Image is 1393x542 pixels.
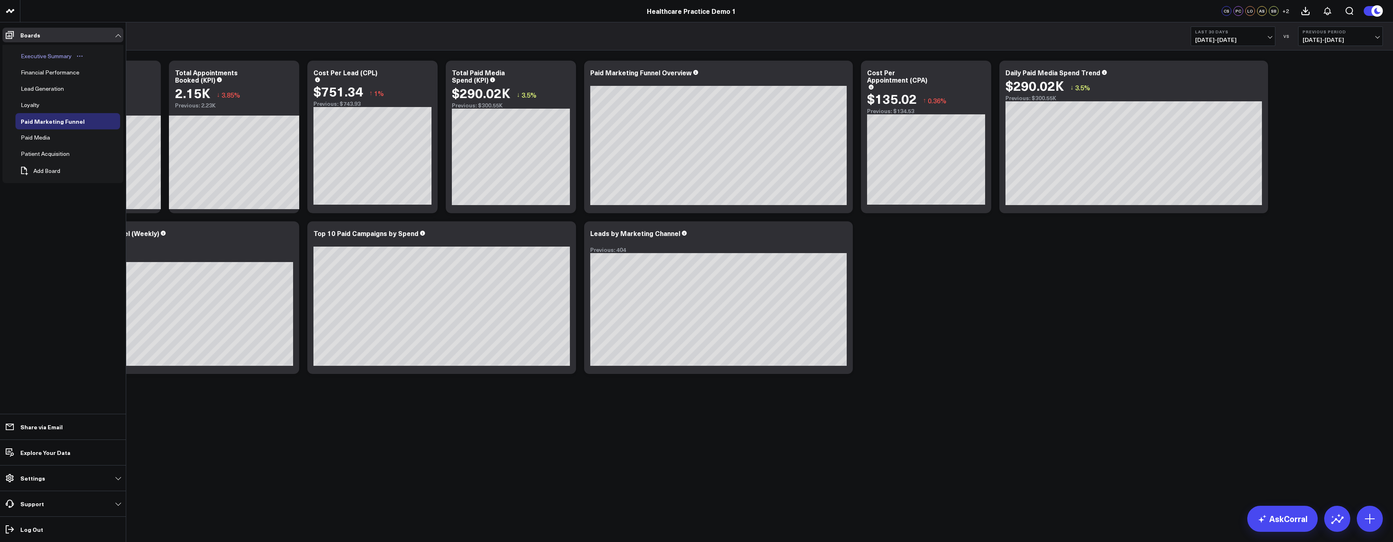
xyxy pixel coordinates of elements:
b: Last 30 Days [1195,29,1271,34]
div: Executive Summary [19,51,74,61]
p: Log Out [20,526,43,533]
button: Previous Period[DATE]-[DATE] [1298,26,1383,46]
div: Previous: 2.23K [175,102,293,109]
div: Paid Marketing Funnel Overview [590,68,692,77]
button: +2 [1281,6,1290,16]
b: Previous Period [1303,29,1378,34]
div: Cost Per Lead (CPL) [313,68,377,77]
div: Top 10 Paid Campaigns by Spend [313,229,418,238]
span: ↓ [1070,82,1073,93]
p: Support [20,500,44,507]
div: Daily Paid Media Spend Trend [1005,68,1100,77]
div: Previous: $300.55K [1005,95,1262,101]
div: Lead Generation [19,84,66,94]
div: LO [1245,6,1255,16]
a: Healthcare Practice Demo 1 [647,7,736,15]
div: 2.15K [175,85,210,100]
div: Previous: $134.53 [867,108,985,114]
a: Paid MediaOpen board menu [15,129,68,146]
a: LoyaltyOpen board menu [15,97,57,113]
div: $290.02K [452,85,510,100]
a: Paid Marketing FunnelOpen board menu [15,113,102,129]
div: $751.34 [313,84,363,98]
a: Financial PerformanceOpen board menu [15,64,97,81]
p: Settings [20,475,45,481]
div: AS [1257,6,1267,16]
div: Cost Per Appointment (CPA) [867,68,927,84]
a: Lead GenerationOpen board menu [15,81,81,97]
div: Leads by Marketing Channel [590,229,680,238]
button: Add Board [15,162,64,180]
div: Previous: $743.93 [313,101,431,107]
div: VS [1279,34,1294,39]
a: Log Out [2,522,123,537]
button: Open board menu [74,53,86,59]
div: Previous: 404 [590,247,847,253]
div: Loyalty [19,100,42,110]
div: $290.02K [1005,78,1064,93]
div: Paid Media [19,133,52,142]
div: Previous: $300.55K [37,256,293,262]
span: ↓ [217,90,220,100]
div: Total Paid Media Spend (KPI) [452,68,505,84]
div: Financial Performance [19,68,81,77]
span: Add Board [33,168,60,174]
div: Patient Acquisition [19,149,72,159]
a: Executive SummaryOpen board menu [15,48,89,64]
div: PC [1233,6,1243,16]
div: Total Appointments Booked (KPI) [175,68,238,84]
p: Explore Your Data [20,449,70,456]
span: ↑ [923,95,926,106]
div: SB [1269,6,1279,16]
p: Boards [20,32,40,38]
span: + 2 [1282,8,1289,14]
span: [DATE] - [DATE] [1195,37,1271,43]
button: Last 30 Days[DATE]-[DATE] [1191,26,1275,46]
span: 0.36% [928,96,946,105]
div: $135.02 [867,91,917,106]
span: 3.5% [1075,83,1090,92]
span: ↓ [517,90,520,100]
p: Share via Email [20,424,63,430]
div: Paid Marketing Funnel [19,116,87,126]
span: 1% [374,89,384,98]
a: Patient AcquisitionOpen board menu [15,146,87,162]
span: 3.85% [221,90,240,99]
div: Previous: $300.55K [452,102,570,109]
a: AskCorral [1247,506,1318,532]
span: [DATE] - [DATE] [1303,37,1378,43]
div: CS [1222,6,1231,16]
span: 3.5% [521,90,537,99]
span: ↑ [369,88,372,98]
